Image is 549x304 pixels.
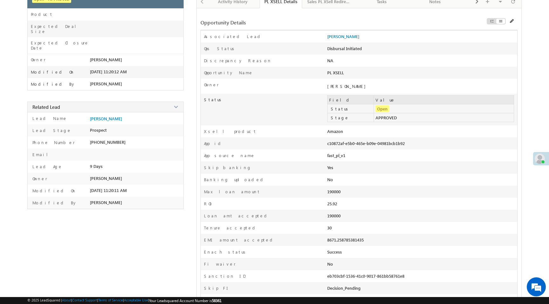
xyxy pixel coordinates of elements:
[376,105,389,112] span: Open
[327,249,441,258] div: Success
[329,115,375,120] label: Stage
[327,189,441,198] div: 190000
[11,33,27,42] img: d_60004797649_company_0_60004797649
[204,58,272,63] label: Discrepancy Reason
[31,24,90,34] label: Expected Deal Size
[90,69,127,74] span: [DATE] 11:20:12 AM
[327,70,441,79] div: PL XSELL
[90,140,125,145] span: [PHONE_NUMBER]
[327,201,441,210] div: 25.92
[327,34,359,39] a: [PERSON_NAME]
[204,165,252,170] label: Skip banking
[327,58,441,67] div: NA
[201,94,327,102] label: Status
[98,298,123,302] a: Terms of Service
[204,261,236,267] label: Fi waiver
[90,81,122,86] span: [PERSON_NAME]
[90,116,122,121] a: [PERSON_NAME]
[204,153,255,158] label: App source name
[32,104,60,110] span: Related Lead
[204,46,237,51] label: Ops Status
[327,273,441,282] div: eb703cbf-1536-41c0-9017-861bb58761e8
[31,40,90,50] label: Expected Closure Date
[31,200,77,205] label: Modified By
[204,249,248,254] label: Enach status
[374,113,514,122] td: APPROVED
[33,33,107,42] div: Chat with us now
[204,129,257,134] label: Xsell product
[328,96,374,104] td: Field
[90,176,122,181] span: [PERSON_NAME]
[31,164,63,169] label: Lead Age
[327,165,441,174] div: Yes
[204,177,265,182] label: Banking uploaded
[90,164,103,169] span: 9 Days
[204,213,269,218] label: Loan amt accepted
[31,116,67,121] label: Lead Name
[327,237,441,246] div: 8671.258785381435
[204,201,213,206] label: ROI
[90,57,122,62] span: [PERSON_NAME]
[72,298,97,302] a: Contact Support
[90,128,107,133] span: Prospect
[204,273,246,279] label: Sanction ID
[124,298,148,302] a: Acceptable Use
[90,200,122,205] span: [PERSON_NAME]
[204,225,257,230] label: Tenure accepted
[327,83,438,89] div: [PERSON_NAME]
[90,188,127,193] span: [DATE] 11:20:11 AM
[149,298,221,303] span: Your Leadsquared Account Number is
[31,57,46,62] label: Owner
[327,141,441,149] div: c10872af-e5b0-465e-b09e-04981bcb1b92
[327,285,441,294] div: Decision_Pending
[31,12,53,17] label: Product
[204,34,262,39] label: Associated Lead
[200,19,409,26] div: Opportunity Details
[204,237,275,242] label: EMI amount accepted
[104,3,119,18] div: Minimize live chat window
[62,298,71,302] a: About
[327,225,441,234] div: 30
[86,195,115,204] em: Start Chat
[31,140,75,145] label: Phone Number
[329,106,375,111] label: Status
[31,128,71,133] label: Lead Stage
[31,69,75,75] label: Modified On
[31,188,76,193] label: Modified On
[204,285,230,291] label: Skip FI
[327,153,441,162] div: fast_pl_v1
[31,176,47,181] label: Owner
[327,129,441,137] div: Amazon
[31,82,76,87] label: Modified By
[327,46,441,55] div: Disbursal Initiated
[327,261,441,270] div: No
[327,177,441,186] div: No
[327,213,441,222] div: 190000
[27,298,221,303] span: © 2025 LeadSquared | | | | |
[8,59,116,190] textarea: Type your message and hit 'Enter'
[204,70,253,75] label: Opportunity Name
[212,298,221,303] span: 58361
[31,152,53,157] label: Email
[374,96,514,104] td: Value
[204,141,223,146] label: App id
[204,189,261,194] label: Max loan amount
[204,82,219,87] label: Owner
